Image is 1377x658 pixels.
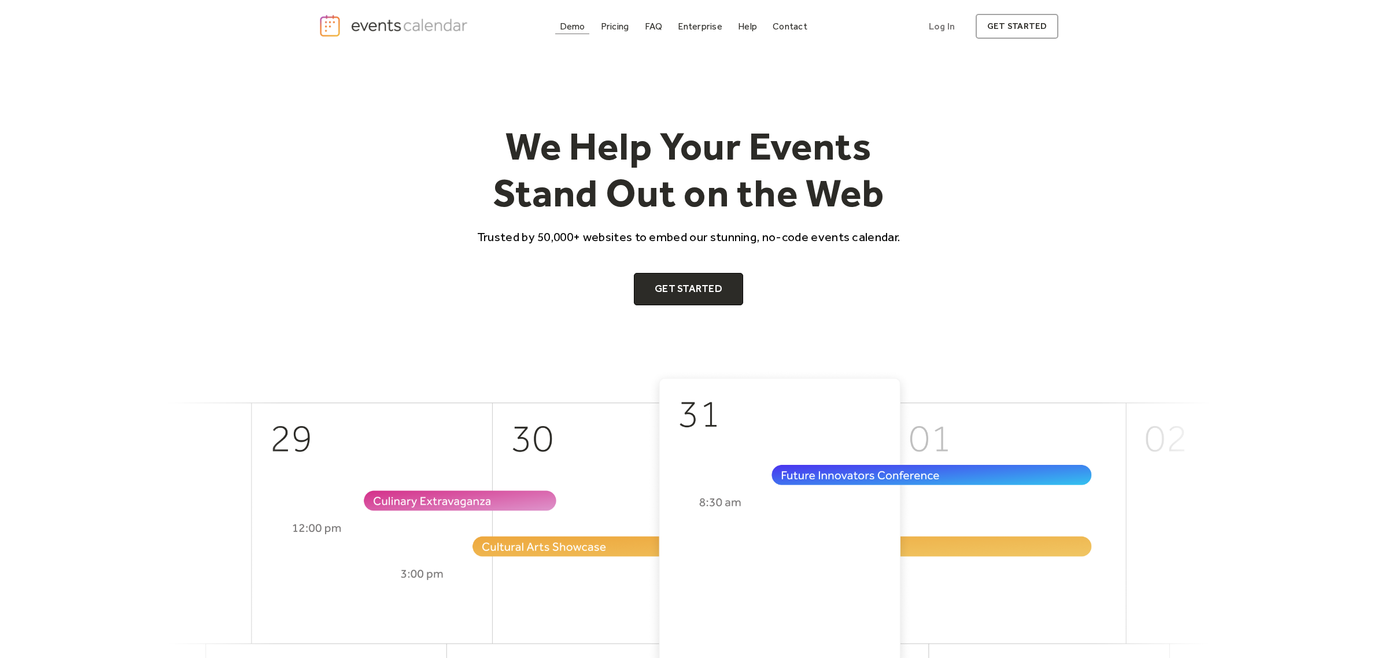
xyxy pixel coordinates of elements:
div: FAQ [645,23,663,29]
div: Demo [560,23,585,29]
a: Log In [917,14,966,39]
h1: We Help Your Events Stand Out on the Web [467,123,911,217]
div: Pricing [601,23,629,29]
a: Help [733,19,762,34]
p: Trusted by 50,000+ websites to embed our stunning, no-code events calendar. [467,228,911,245]
a: get started [976,14,1058,39]
a: Pricing [596,19,634,34]
a: Demo [555,19,590,34]
div: Help [738,23,757,29]
a: Contact [768,19,812,34]
a: Enterprise [673,19,726,34]
a: Get Started [634,273,743,305]
div: Enterprise [678,23,722,29]
div: Contact [773,23,807,29]
a: home [319,14,471,38]
a: FAQ [640,19,667,34]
